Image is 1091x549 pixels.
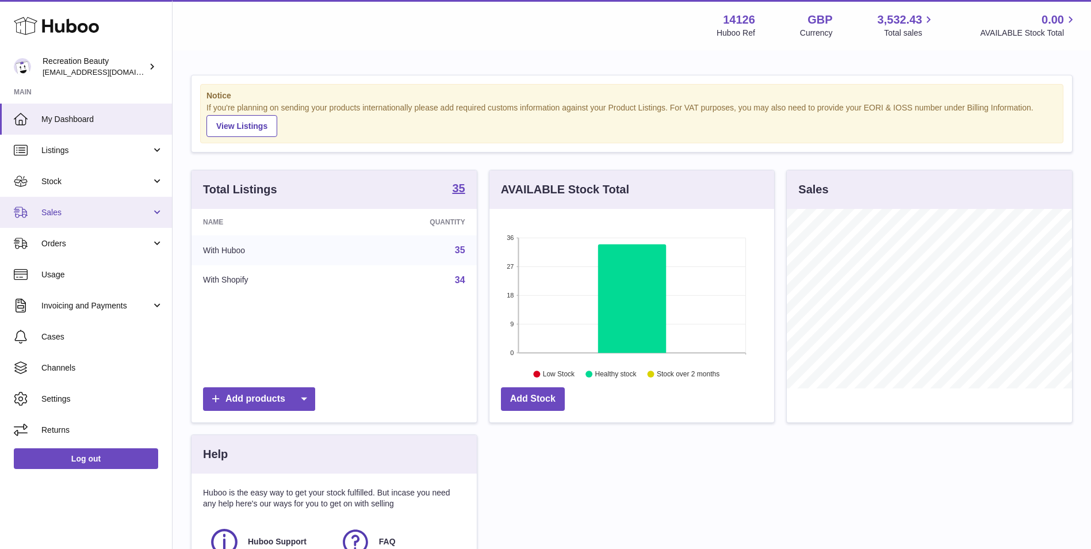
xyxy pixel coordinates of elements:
span: [EMAIL_ADDRESS][DOMAIN_NAME] [43,67,169,77]
a: Add products [203,387,315,411]
text: Stock over 2 months [657,370,719,378]
span: 3,532.43 [878,12,922,28]
span: Invoicing and Payments [41,300,151,311]
th: Name [192,209,345,235]
a: Log out [14,448,158,469]
h3: AVAILABLE Stock Total [501,182,629,197]
a: Add Stock [501,387,565,411]
span: Returns [41,425,163,436]
span: Channels [41,363,163,373]
span: Listings [41,145,151,156]
text: 36 [507,234,514,241]
a: 35 [452,182,465,196]
text: Low Stock [543,370,575,378]
th: Quantity [345,209,476,235]
a: 0.00 AVAILABLE Stock Total [980,12,1077,39]
p: Huboo is the easy way to get your stock fulfilled. But incase you need any help here's our ways f... [203,487,465,509]
text: 9 [510,321,514,327]
img: customercare@recreationbeauty.com [14,58,31,75]
span: Sales [41,207,151,218]
strong: 35 [452,182,465,194]
strong: 14126 [723,12,755,28]
div: Recreation Beauty [43,56,146,78]
span: Settings [41,394,163,405]
span: Orders [41,238,151,249]
strong: Notice [206,90,1057,101]
div: If you're planning on sending your products internationally please add required customs informati... [206,102,1057,137]
td: With Huboo [192,235,345,265]
span: Usage [41,269,163,280]
span: FAQ [379,536,396,547]
a: View Listings [206,115,277,137]
a: 35 [455,245,465,255]
h3: Help [203,447,228,462]
span: Cases [41,331,163,342]
strong: GBP [807,12,832,28]
span: Total sales [884,28,935,39]
text: 0 [510,349,514,356]
text: 27 [507,263,514,270]
a: 3,532.43 Total sales [878,12,936,39]
h3: Total Listings [203,182,277,197]
span: Huboo Support [248,536,307,547]
span: Stock [41,176,151,187]
text: Healthy stock [595,370,637,378]
span: AVAILABLE Stock Total [980,28,1077,39]
td: With Shopify [192,265,345,295]
span: 0.00 [1042,12,1064,28]
div: Currency [800,28,833,39]
text: 18 [507,292,514,299]
div: Huboo Ref [717,28,755,39]
a: 34 [455,275,465,285]
span: My Dashboard [41,114,163,125]
h3: Sales [798,182,828,197]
